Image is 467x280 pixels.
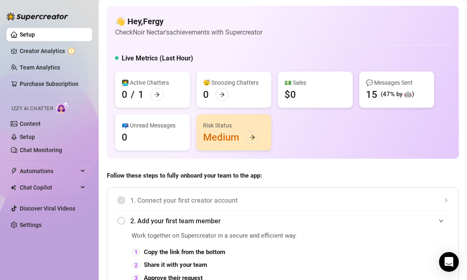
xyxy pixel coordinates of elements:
[56,102,69,113] img: AI Chatter
[381,90,414,100] div: (47% by 🤖)
[132,261,141,270] div: 2
[219,92,225,97] span: arrow-right
[284,88,296,101] div: $0
[11,185,16,190] img: Chat Copilot
[130,216,449,226] span: 2. Add your first team member
[144,248,225,256] strong: Copy the link from the bottom
[11,168,17,174] span: thunderbolt
[20,147,62,153] a: Chat Monitoring
[117,190,449,211] div: 1. Connect your first creator account
[144,261,207,268] strong: Share it with your team
[132,248,141,257] div: 1
[20,81,79,87] a: Purchase Subscription
[117,211,449,231] div: 2. Add your first team member
[20,134,35,140] a: Setup
[132,231,321,241] span: Work together on Supercreator in a secure and efficient way.
[7,12,68,21] img: logo-BBDzfeDw.svg
[20,44,86,58] a: Creator Analytics exclamation-circle
[122,53,193,63] h5: Live Metrics (Last Hour)
[20,205,75,212] a: Discover Viral Videos
[20,64,60,71] a: Team Analytics
[444,198,449,203] span: collapsed
[366,88,377,101] div: 15
[20,31,35,38] a: Setup
[122,78,183,87] div: 👩‍💻 Active Chatters
[203,88,209,101] div: 0
[20,181,78,194] span: Chat Copilot
[284,78,346,87] div: 💵 Sales
[122,121,183,130] div: 📪 Unread Messages
[366,78,428,87] div: 💬 Messages Sent
[122,131,127,144] div: 0
[250,134,255,140] span: arrow-right
[115,27,262,37] article: Check Noir Nectar's achievements with Supercreator
[203,121,265,130] div: Risk Status
[107,172,262,179] strong: Follow these steps to fully onboard your team to the app:
[138,88,144,101] div: 1
[203,78,265,87] div: 😴 Snoozing Chatters
[439,252,459,272] div: Open Intercom Messenger
[122,88,127,101] div: 0
[130,195,449,206] span: 1. Connect your first creator account
[20,222,42,228] a: Settings
[12,105,53,113] span: Izzy AI Chatter
[439,218,444,223] span: expanded
[20,120,41,127] a: Content
[154,92,160,97] span: arrow-right
[20,164,78,178] span: Automations
[115,16,262,27] h4: 👋 Hey, Fergy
